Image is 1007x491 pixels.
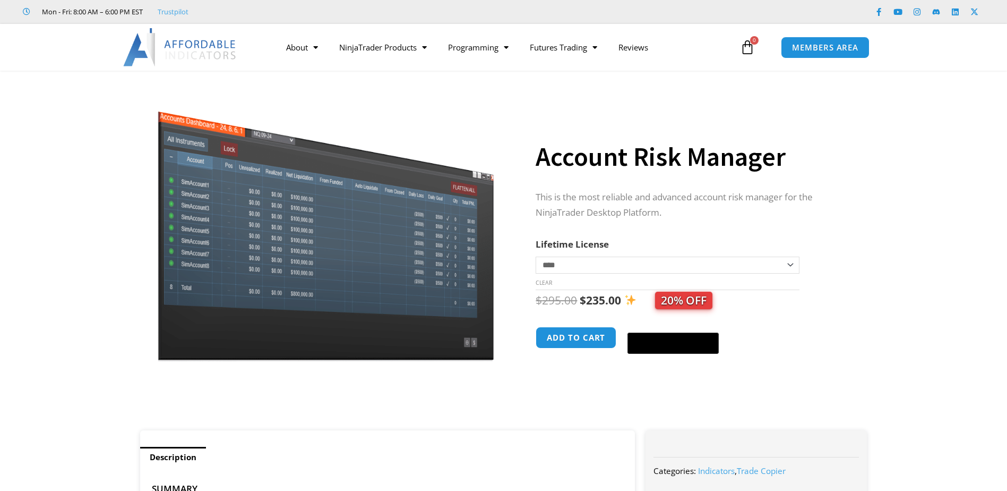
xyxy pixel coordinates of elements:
[724,32,771,63] a: 0
[536,293,542,308] span: $
[536,190,846,221] p: This is the most reliable and advanced account risk manager for the NinjaTrader Desktop Platform.
[653,465,696,476] span: Categories:
[276,35,329,60] a: About
[580,293,621,308] bdi: 235.00
[329,35,437,60] a: NinjaTrader Products
[625,325,721,326] iframe: Secure payment input frame
[536,238,609,250] label: Lifetime License
[750,36,759,45] span: 0
[737,465,786,476] a: Trade Copier
[781,37,870,58] a: MEMBERS AREA
[437,35,519,60] a: Programming
[627,333,719,354] button: Buy with GPay
[536,279,552,286] a: Clear options
[698,465,735,476] a: Indicators
[519,35,608,60] a: Futures Trading
[536,138,846,175] h1: Account Risk Manager
[792,44,858,52] span: MEMBERS AREA
[39,5,143,18] span: Mon - Fri: 8:00 AM – 6:00 PM EST
[140,447,206,468] a: Description
[655,292,712,309] span: 20% OFF
[608,35,659,60] a: Reviews
[698,465,786,476] span: ,
[580,293,586,308] span: $
[158,5,188,18] a: Trustpilot
[276,35,737,60] nav: Menu
[536,327,616,349] button: Add to cart
[625,294,636,306] img: ✨
[123,28,237,66] img: LogoAI | Affordable Indicators – NinjaTrader
[536,293,577,308] bdi: 295.00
